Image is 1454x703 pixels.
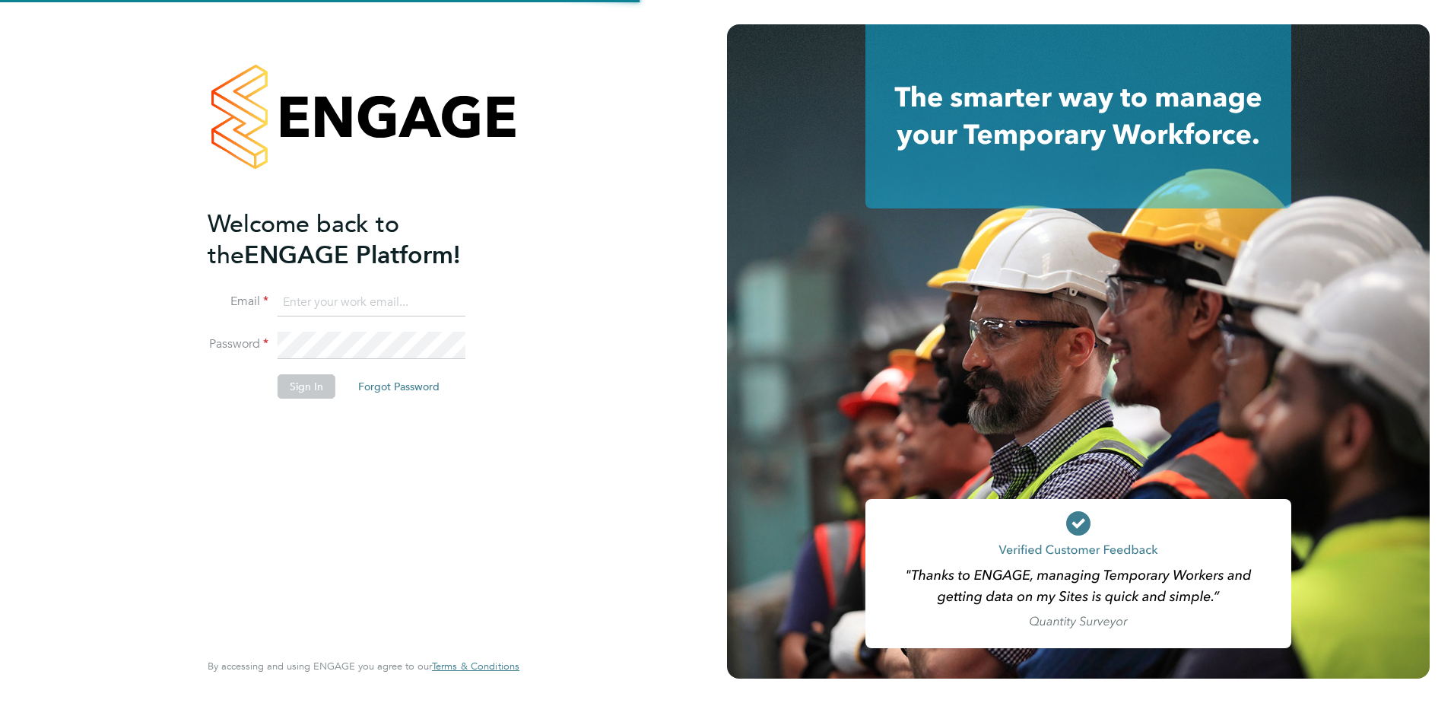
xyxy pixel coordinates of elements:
[208,336,268,352] label: Password
[432,660,519,673] a: Terms & Conditions
[208,294,268,310] label: Email
[208,208,504,271] h2: ENGAGE Platform!
[432,660,519,673] span: Terms & Conditions
[278,374,335,399] button: Sign In
[278,289,465,317] input: Enter your work email...
[208,660,519,673] span: By accessing and using ENGAGE you agree to our
[208,209,399,270] span: Welcome back to the
[346,374,452,399] button: Forgot Password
